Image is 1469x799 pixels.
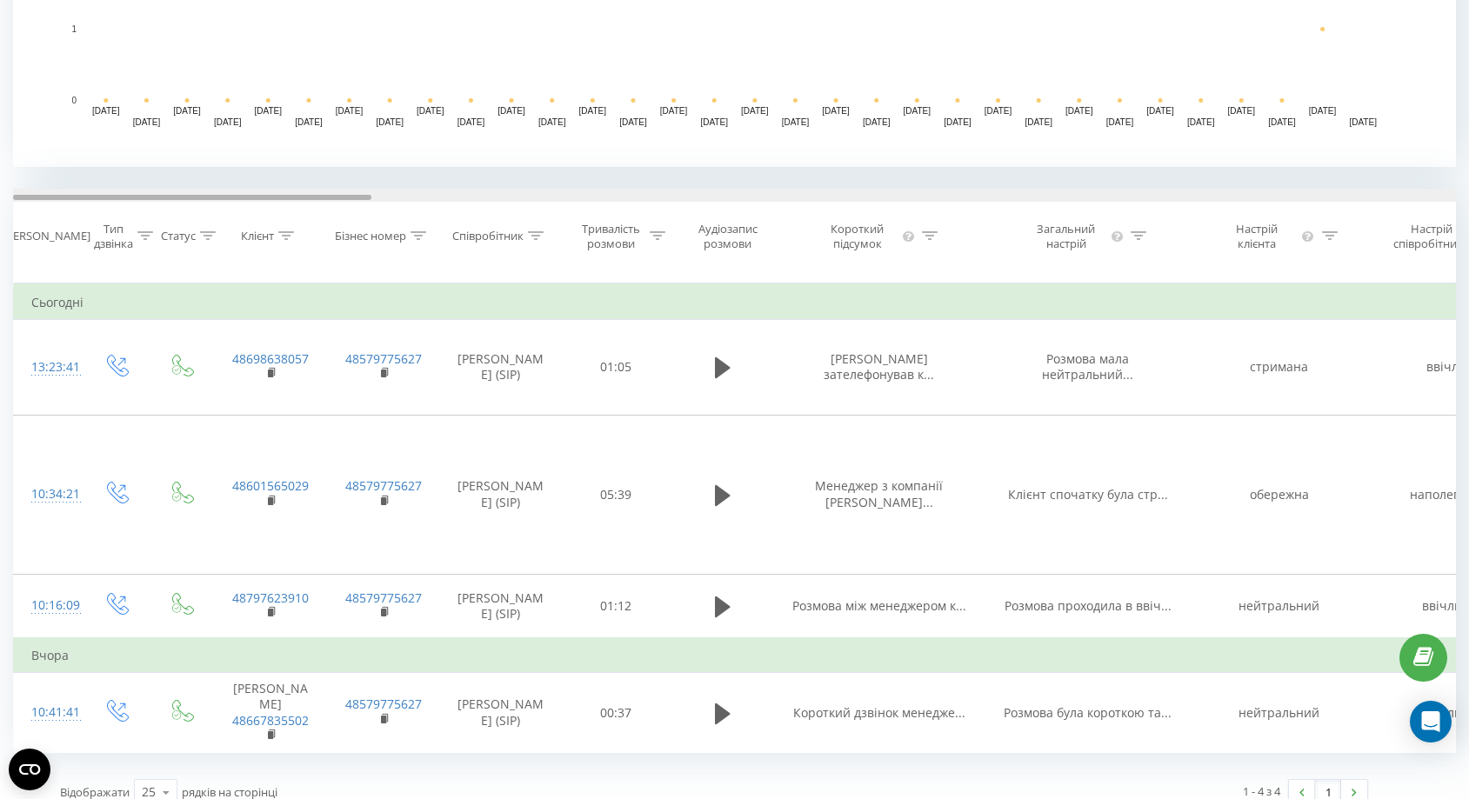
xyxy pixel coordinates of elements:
div: Загальний настрій [1025,222,1108,251]
td: нейтральний [1192,673,1366,753]
td: стримана [1192,319,1366,415]
text: [DATE] [497,106,525,116]
text: [DATE] [700,117,728,127]
a: 48601565029 [232,477,309,494]
td: 01:12 [562,574,671,638]
text: [DATE] [295,117,323,127]
div: 13:23:41 [31,350,66,384]
text: [DATE] [782,117,810,127]
td: [PERSON_NAME] (SIP) [440,673,562,753]
text: 0 [71,96,77,105]
td: 01:05 [562,319,671,415]
div: 10:41:41 [31,696,66,729]
text: [DATE] [1187,117,1215,127]
text: [DATE] [1349,117,1377,127]
a: 48579775627 [345,696,422,712]
div: Аудіозапис розмови [685,222,770,251]
td: [PERSON_NAME] (SIP) [440,319,562,415]
div: Клієнт [241,229,274,243]
div: 10:34:21 [31,477,66,511]
span: Розмова була короткою та... [1004,704,1172,721]
text: [DATE] [660,106,688,116]
td: 05:39 [562,415,671,574]
text: [DATE] [376,117,404,127]
text: [DATE] [579,106,607,116]
div: Тип дзвінка [94,222,133,251]
text: [DATE] [1106,117,1134,127]
div: Бізнес номер [335,229,406,243]
a: 48797623910 [232,589,309,606]
span: Розмова мала нейтральний... [1042,350,1133,383]
div: Тривалість розмови [577,222,645,251]
text: [DATE] [538,117,566,127]
text: [DATE] [944,117,972,127]
div: Настрій клієнта [1216,222,1297,251]
a: 48579775627 [345,477,422,494]
span: Менеджер з компанії [PERSON_NAME]... [815,477,943,509]
text: [DATE] [1309,106,1337,116]
text: [DATE] [1025,117,1052,127]
text: [DATE] [1268,117,1296,127]
div: Статус [161,229,196,243]
text: [DATE] [1146,106,1174,116]
div: Open Intercom Messenger [1410,701,1452,742]
a: 48667835502 [232,712,309,729]
span: Розмова проходила в ввіч... [1005,597,1172,614]
text: [DATE] [92,106,120,116]
text: [DATE] [863,117,891,127]
text: [DATE] [619,117,647,127]
td: [PERSON_NAME] (SIP) [440,574,562,638]
text: [DATE] [457,117,485,127]
text: [DATE] [1228,106,1256,116]
div: 10:16:09 [31,589,66,623]
text: [DATE] [173,106,201,116]
div: Співробітник [452,229,524,243]
span: Клієнт спочатку була стр... [1008,486,1168,503]
text: [DATE] [822,106,850,116]
text: [DATE] [417,106,444,116]
text: 1 [71,24,77,34]
text: [DATE] [904,106,931,116]
div: [PERSON_NAME] [3,229,90,243]
text: [DATE] [336,106,364,116]
text: [DATE] [133,117,161,127]
td: [PERSON_NAME] [214,673,327,753]
text: [DATE] [255,106,283,116]
span: Короткий дзвінок менедже... [793,704,965,721]
text: [DATE] [741,106,769,116]
text: [DATE] [214,117,242,127]
td: [PERSON_NAME] (SIP) [440,415,562,574]
td: обережна [1192,415,1366,574]
button: Open CMP widget [9,749,50,790]
text: [DATE] [1065,106,1093,116]
a: 48698638057 [232,350,309,367]
div: Короткий підсумок [816,222,899,251]
text: [DATE] [985,106,1012,116]
td: нейтральний [1192,574,1366,638]
span: Розмова між менеджером к... [792,597,966,614]
a: 48579775627 [345,350,422,367]
td: 00:37 [562,673,671,753]
a: 48579775627 [345,589,422,606]
span: [PERSON_NAME] зателефонував к... [824,350,934,383]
